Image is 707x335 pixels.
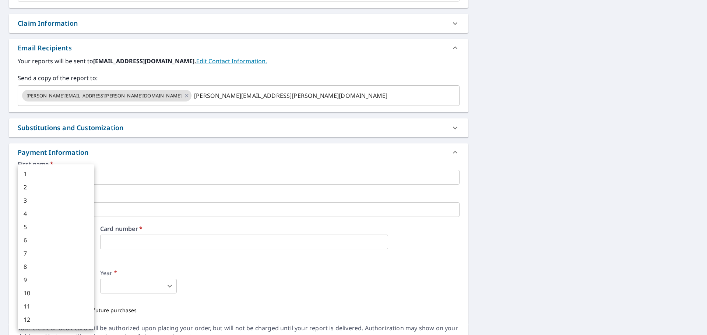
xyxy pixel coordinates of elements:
[18,194,94,207] li: 3
[18,273,94,286] li: 9
[18,300,94,313] li: 11
[18,260,94,273] li: 8
[18,207,94,220] li: 4
[18,220,94,234] li: 5
[18,167,94,181] li: 1
[18,181,94,194] li: 2
[18,247,94,260] li: 7
[18,286,94,300] li: 10
[18,313,94,326] li: 12
[18,234,94,247] li: 6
